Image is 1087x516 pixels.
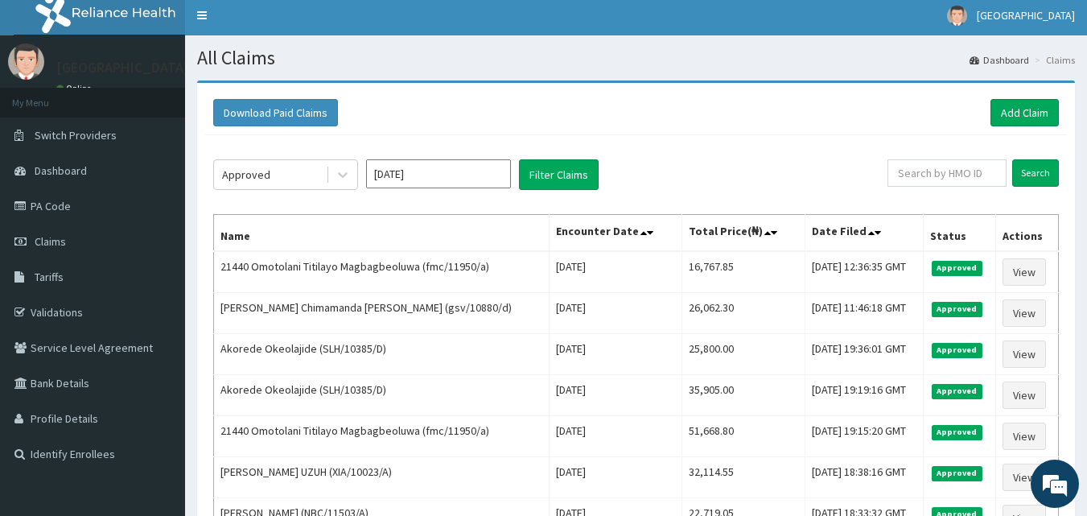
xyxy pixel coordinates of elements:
td: [PERSON_NAME] UZUH (XIA/10023/A) [214,457,550,498]
img: User Image [8,43,44,80]
td: [DATE] 19:15:20 GMT [805,416,923,457]
td: [DATE] [549,457,681,498]
td: 16,767.85 [681,251,805,293]
th: Total Price(₦) [681,215,805,252]
span: Tariffs [35,270,64,284]
li: Claims [1031,53,1075,67]
span: Dashboard [35,163,87,178]
td: [DATE] [549,251,681,293]
td: [DATE] 19:19:16 GMT [805,375,923,416]
button: Filter Claims [519,159,599,190]
th: Encounter Date [549,215,681,252]
th: Status [924,215,996,252]
span: Claims [35,234,66,249]
textarea: Type your message and hit 'Enter' [8,345,307,401]
a: View [1003,299,1046,327]
td: Akorede Okeolajide (SLH/10385/D) [214,375,550,416]
input: Select Month and Year [366,159,511,188]
td: [DATE] [549,375,681,416]
td: [DATE] 11:46:18 GMT [805,293,923,334]
a: View [1003,258,1046,286]
td: 21440 Omotolani Titilayo Magbagbeoluwa (fmc/11950/a) [214,416,550,457]
span: Approved [932,343,982,357]
div: Chat with us now [84,90,270,111]
input: Search [1012,159,1059,187]
a: View [1003,341,1046,368]
th: Name [214,215,550,252]
td: Akorede Okeolajide (SLH/10385/D) [214,334,550,375]
div: Minimize live chat window [264,8,303,47]
td: 35,905.00 [681,375,805,416]
td: 21440 Omotolani Titilayo Magbagbeoluwa (fmc/11950/a) [214,251,550,293]
a: Add Claim [990,99,1059,126]
td: [DATE] [549,416,681,457]
h1: All Claims [197,47,1075,68]
div: Approved [222,167,270,183]
button: Download Paid Claims [213,99,338,126]
td: [DATE] 18:38:16 GMT [805,457,923,498]
a: Dashboard [970,53,1029,67]
th: Actions [995,215,1058,252]
span: [GEOGRAPHIC_DATA] [977,8,1075,23]
td: [DATE] 19:36:01 GMT [805,334,923,375]
img: User Image [947,6,967,26]
td: 25,800.00 [681,334,805,375]
td: [PERSON_NAME] Chimamanda [PERSON_NAME] (gsv/10880/d) [214,293,550,334]
td: 51,668.80 [681,416,805,457]
td: 32,114.55 [681,457,805,498]
td: [DATE] [549,293,681,334]
a: View [1003,423,1046,450]
p: [GEOGRAPHIC_DATA] [56,60,189,75]
a: View [1003,464,1046,491]
img: d_794563401_company_1708531726252_794563401 [30,80,65,121]
td: 26,062.30 [681,293,805,334]
span: Switch Providers [35,128,117,142]
th: Date Filed [805,215,923,252]
td: [DATE] 12:36:35 GMT [805,251,923,293]
span: Approved [932,384,982,398]
td: [DATE] [549,334,681,375]
span: Approved [932,302,982,316]
input: Search by HMO ID [887,159,1007,187]
span: Approved [932,425,982,440]
span: Approved [932,466,982,481]
span: We're online! [93,155,222,318]
a: Online [56,83,95,94]
span: Approved [932,261,982,275]
a: View [1003,382,1046,409]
